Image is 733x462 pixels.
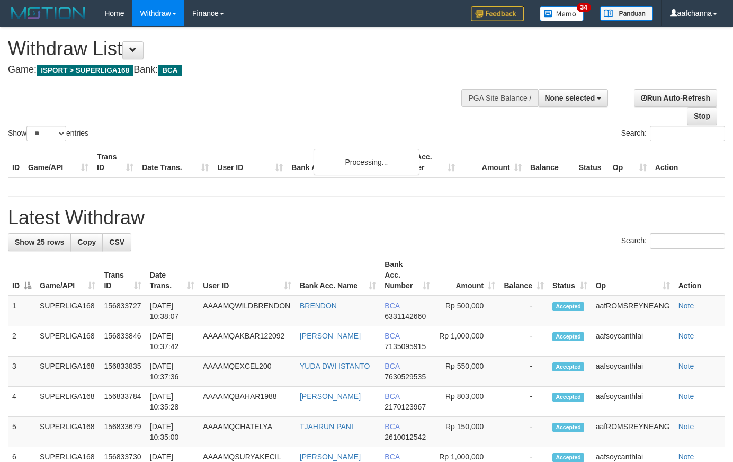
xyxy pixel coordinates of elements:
[380,255,434,296] th: Bank Acc. Number: activate to sort column ascending
[146,357,199,387] td: [DATE] 10:37:36
[213,147,287,177] th: User ID
[461,89,538,107] div: PGA Site Balance /
[138,147,213,177] th: Date Trans.
[8,255,35,296] th: ID: activate to sort column descending
[651,147,725,177] th: Action
[540,6,584,21] img: Button%20Memo.svg
[499,417,548,447] td: -
[385,452,399,461] span: BCA
[650,126,725,141] input: Search:
[70,233,103,251] a: Copy
[385,362,399,370] span: BCA
[678,422,694,431] a: Note
[8,126,88,141] label: Show entries
[100,357,145,387] td: 156833835
[499,387,548,417] td: -
[300,452,361,461] a: [PERSON_NAME]
[300,362,370,370] a: YUDA DWI ISTANTO
[385,422,399,431] span: BCA
[385,372,426,381] span: Copy 7630529535 to clipboard
[146,326,199,357] td: [DATE] 10:37:42
[385,332,399,340] span: BCA
[385,392,399,401] span: BCA
[592,417,674,447] td: aafROMSREYNEANG
[434,255,499,296] th: Amount: activate to sort column ascending
[600,6,653,21] img: panduan.png
[300,422,353,431] a: TJAHRUN PANI
[385,403,426,411] span: Copy 2170123967 to clipboard
[434,387,499,417] td: Rp 803,000
[385,342,426,351] span: Copy 7135095915 to clipboard
[102,233,131,251] a: CSV
[621,126,725,141] label: Search:
[8,326,35,357] td: 2
[592,255,674,296] th: Op: activate to sort column ascending
[35,296,100,326] td: SUPERLIGA168
[93,147,138,177] th: Trans ID
[26,126,66,141] select: Showentries
[434,417,499,447] td: Rp 150,000
[552,393,584,402] span: Accepted
[499,326,548,357] td: -
[552,302,584,311] span: Accepted
[499,255,548,296] th: Balance: activate to sort column ascending
[8,357,35,387] td: 3
[678,392,694,401] a: Note
[434,326,499,357] td: Rp 1,000,000
[678,452,694,461] a: Note
[199,326,296,357] td: AAAAMQAKBAR122092
[548,255,592,296] th: Status: activate to sort column ascending
[650,233,725,249] input: Search:
[35,387,100,417] td: SUPERLIGA168
[8,387,35,417] td: 4
[575,147,609,177] th: Status
[199,255,296,296] th: User ID: activate to sort column ascending
[146,387,199,417] td: [DATE] 10:35:28
[592,387,674,417] td: aafsoycanthlai
[8,65,478,75] h4: Game: Bank:
[552,423,584,432] span: Accepted
[77,238,96,246] span: Copy
[621,233,725,249] label: Search:
[35,417,100,447] td: SUPERLIGA168
[592,326,674,357] td: aafsoycanthlai
[385,301,399,310] span: BCA
[35,255,100,296] th: Game/API: activate to sort column ascending
[434,296,499,326] td: Rp 500,000
[146,417,199,447] td: [DATE] 10:35:00
[678,332,694,340] a: Note
[287,147,392,177] th: Bank Acc. Name
[8,207,725,228] h1: Latest Withdraw
[100,255,145,296] th: Trans ID: activate to sort column ascending
[552,453,584,462] span: Accepted
[24,147,93,177] th: Game/API
[385,433,426,441] span: Copy 2610012542 to clipboard
[499,296,548,326] td: -
[552,332,584,341] span: Accepted
[385,312,426,321] span: Copy 6331142660 to clipboard
[8,296,35,326] td: 1
[592,357,674,387] td: aafsoycanthlai
[609,147,651,177] th: Op
[146,255,199,296] th: Date Trans.: activate to sort column ascending
[100,296,145,326] td: 156833727
[8,417,35,447] td: 5
[674,255,725,296] th: Action
[392,147,459,177] th: Bank Acc. Number
[199,417,296,447] td: AAAAMQCHATELYA
[199,357,296,387] td: AAAAMQEXCEL200
[35,357,100,387] td: SUPERLIGA168
[37,65,133,76] span: ISPORT > SUPERLIGA168
[8,233,71,251] a: Show 25 rows
[15,238,64,246] span: Show 25 rows
[592,296,674,326] td: aafROMSREYNEANG
[8,147,24,177] th: ID
[538,89,609,107] button: None selected
[109,238,124,246] span: CSV
[100,326,145,357] td: 156833846
[300,332,361,340] a: [PERSON_NAME]
[634,89,717,107] a: Run Auto-Refresh
[459,147,526,177] th: Amount
[199,296,296,326] td: AAAAMQWILDBRENDON
[545,94,595,102] span: None selected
